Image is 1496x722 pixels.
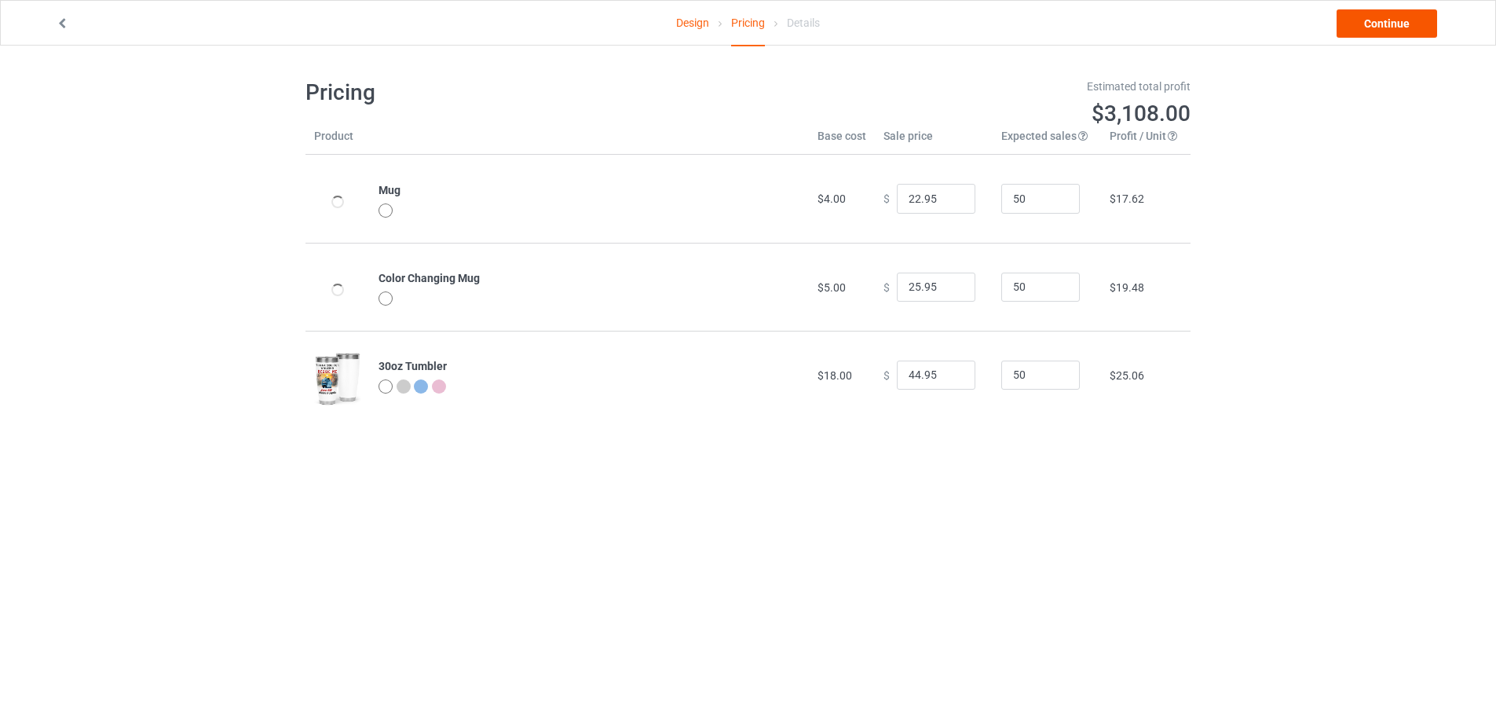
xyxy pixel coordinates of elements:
[379,272,480,284] b: Color Changing Mug
[1101,128,1191,155] th: Profit / Unit
[1110,369,1144,382] span: $25.06
[787,1,820,45] div: Details
[993,128,1101,155] th: Expected sales
[883,368,890,381] span: $
[817,281,846,294] span: $5.00
[676,1,709,45] a: Design
[731,1,765,46] div: Pricing
[1092,101,1191,126] span: $3,108.00
[379,184,401,196] b: Mug
[305,79,737,107] h1: Pricing
[883,280,890,293] span: $
[817,369,852,382] span: $18.00
[883,192,890,205] span: $
[817,192,846,205] span: $4.00
[1337,9,1437,38] a: Continue
[1110,192,1144,205] span: $17.62
[379,360,447,372] b: 30oz Tumbler
[809,128,875,155] th: Base cost
[1110,281,1144,294] span: $19.48
[305,128,370,155] th: Product
[759,79,1191,94] div: Estimated total profit
[875,128,993,155] th: Sale price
